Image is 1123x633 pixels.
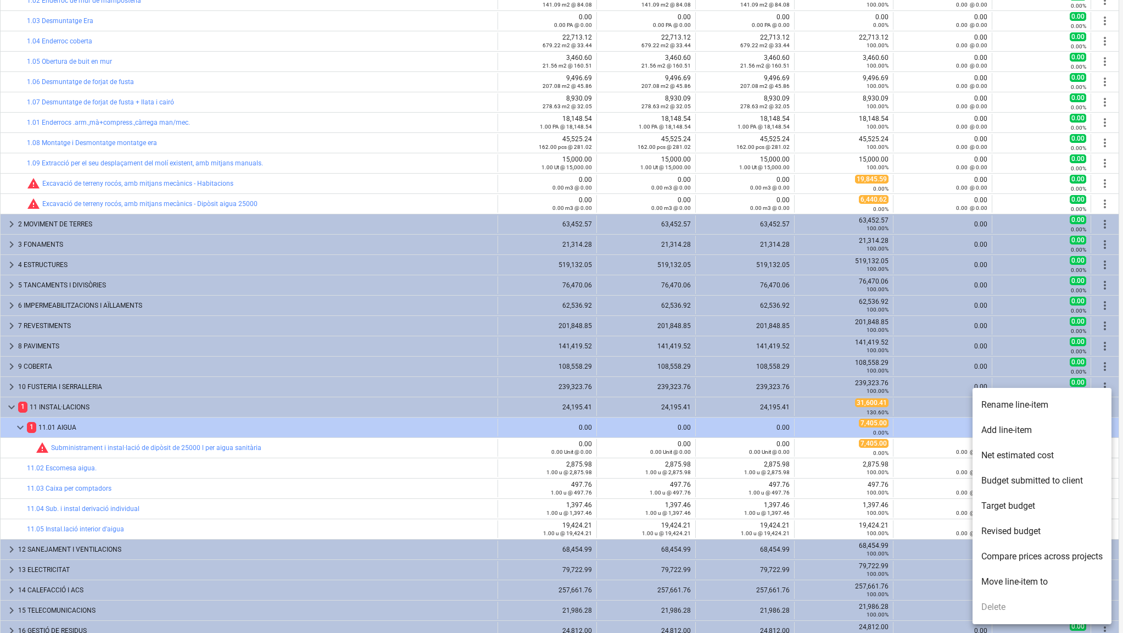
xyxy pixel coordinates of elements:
[973,392,1111,418] li: Rename line-item
[973,569,1111,595] li: Move line-item to
[973,493,1111,519] li: Target budget
[1068,580,1123,633] div: Widget de chat
[973,544,1111,569] li: Compare prices across projects
[973,468,1111,493] li: Budget submitted to client
[973,418,1111,443] li: Add line-item
[1068,580,1123,633] iframe: Chat Widget
[973,443,1111,468] li: Net estimated cost
[973,519,1111,544] li: Revised budget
